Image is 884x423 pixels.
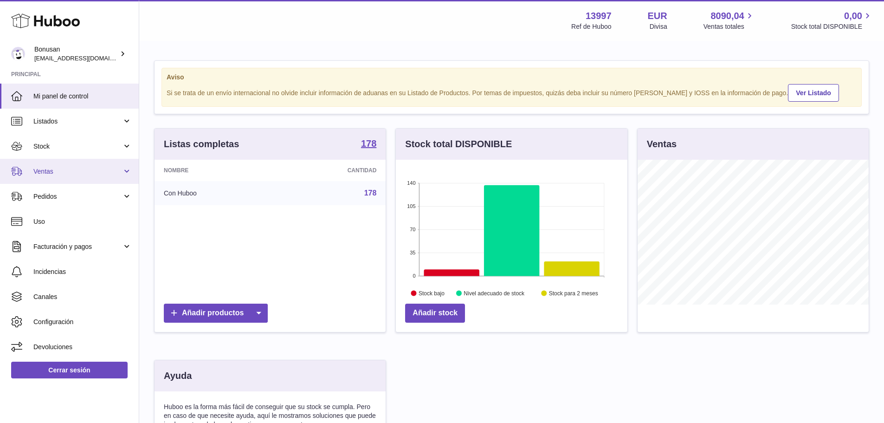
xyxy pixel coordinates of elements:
text: 140 [407,180,415,186]
span: 8090,04 [710,10,744,22]
span: Canales [33,293,132,301]
span: Facturación y pagos [33,242,122,251]
div: Ref de Huboo [571,22,611,31]
span: Ventas [33,167,122,176]
text: 0 [413,273,416,279]
span: Mi panel de control [33,92,132,101]
span: 0,00 [844,10,862,22]
strong: EUR [648,10,667,22]
span: Pedidos [33,192,122,201]
td: Con Huboo [155,181,275,205]
strong: 178 [361,139,376,148]
text: 70 [410,227,416,232]
span: Listados [33,117,122,126]
a: Añadir productos [164,304,268,323]
th: Cantidad [275,160,386,181]
h3: Stock total DISPONIBLE [405,138,512,150]
span: Stock total DISPONIBLE [791,22,873,31]
span: Uso [33,217,132,226]
h3: Ventas [647,138,677,150]
text: Nivel adecuado de stock [464,290,525,297]
a: 178 [361,139,376,150]
strong: 13997 [586,10,612,22]
text: 105 [407,203,415,209]
span: Stock [33,142,122,151]
span: Ventas totales [703,22,755,31]
div: Bonusan [34,45,118,63]
a: 178 [364,189,377,197]
a: Ver Listado [788,84,839,102]
span: Incidencias [33,267,132,276]
h3: Listas completas [164,138,239,150]
text: Stock bajo [419,290,445,297]
text: Stock para 2 meses [549,290,598,297]
strong: Aviso [167,73,857,82]
th: Nombre [155,160,275,181]
span: Devoluciones [33,343,132,351]
a: Cerrar sesión [11,362,128,378]
h3: Ayuda [164,370,192,382]
div: Divisa [650,22,667,31]
div: Si se trata de un envío internacional no olvide incluir información de aduanas en su Listado de P... [167,83,857,102]
a: 0,00 Stock total DISPONIBLE [791,10,873,31]
a: 8090,04 Ventas totales [703,10,755,31]
span: Configuración [33,318,132,326]
a: Añadir stock [405,304,465,323]
img: internalAdmin-13997@internal.huboo.com [11,47,25,61]
span: [EMAIL_ADDRESS][DOMAIN_NAME] [34,54,136,62]
text: 35 [410,250,416,255]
